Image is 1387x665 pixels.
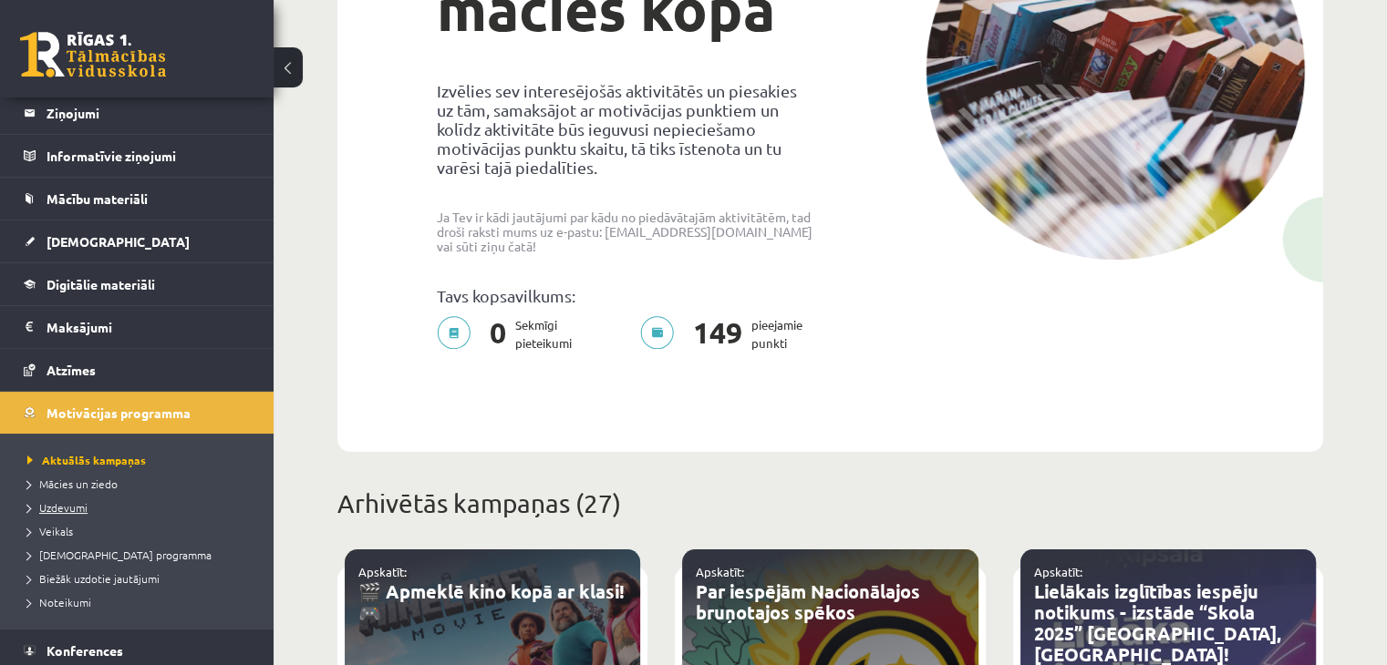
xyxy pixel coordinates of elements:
a: Apskatīt: [358,564,407,579]
span: 149 [684,316,751,353]
a: Maksājumi [24,306,251,348]
a: Digitālie materiāli [24,263,251,305]
a: Aktuālās kampaņas [27,452,255,468]
a: [DEMOGRAPHIC_DATA] programma [27,547,255,563]
a: Veikals [27,523,255,539]
span: Biežāk uzdotie jautājumi [27,571,160,586]
a: Biežāk uzdotie jautājumi [27,570,255,587]
span: 0 [481,316,515,353]
span: Mācies un ziedo [27,476,118,491]
p: Izvēlies sev interesējošās aktivitātēs un piesakies uz tām, samaksājot ar motivācijas punktiem un... [437,81,816,177]
a: Ziņojumi [24,92,251,134]
span: Veikals [27,524,73,538]
a: Apskatīt: [1034,564,1082,579]
a: 🎬 Apmeklē kino kopā ar klasi! 🎮 [358,579,624,624]
p: Tavs kopsavilkums: [437,286,816,305]
a: Mācību materiāli [24,178,251,220]
a: [DEMOGRAPHIC_DATA] [24,220,251,262]
span: Konferences [47,642,123,659]
span: [DEMOGRAPHIC_DATA] programma [27,547,212,562]
p: Ja Tev ir kādi jautājumi par kādu no piedāvātajām aktivitātēm, tad droši raksti mums uz e-pastu: ... [437,210,816,253]
a: Rīgas 1. Tālmācības vidusskola [20,32,166,77]
legend: Informatīvie ziņojumi [47,135,251,177]
p: Arhivētās kampaņas (27) [337,485,1323,523]
a: Motivācijas programma [24,392,251,434]
legend: Maksājumi [47,306,251,348]
a: Uzdevumi [27,499,255,516]
span: Atzīmes [47,362,96,378]
a: Apskatīt: [696,564,744,579]
span: Uzdevumi [27,500,88,515]
span: [DEMOGRAPHIC_DATA] [47,233,190,250]
p: pieejamie punkti [640,316,813,353]
a: Informatīvie ziņojumi [24,135,251,177]
a: Noteikumi [27,594,255,610]
span: Mācību materiāli [47,190,148,207]
a: Mācies un ziedo [27,476,255,492]
legend: Ziņojumi [47,92,251,134]
span: Aktuālās kampaņas [27,453,146,467]
span: Motivācijas programma [47,404,191,421]
span: Noteikumi [27,595,91,609]
a: Par iespējām Nacionālajos bruņotajos spēkos [696,579,920,624]
span: Digitālie materiāli [47,276,155,292]
a: Atzīmes [24,349,251,391]
p: Sekmīgi pieteikumi [437,316,583,353]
